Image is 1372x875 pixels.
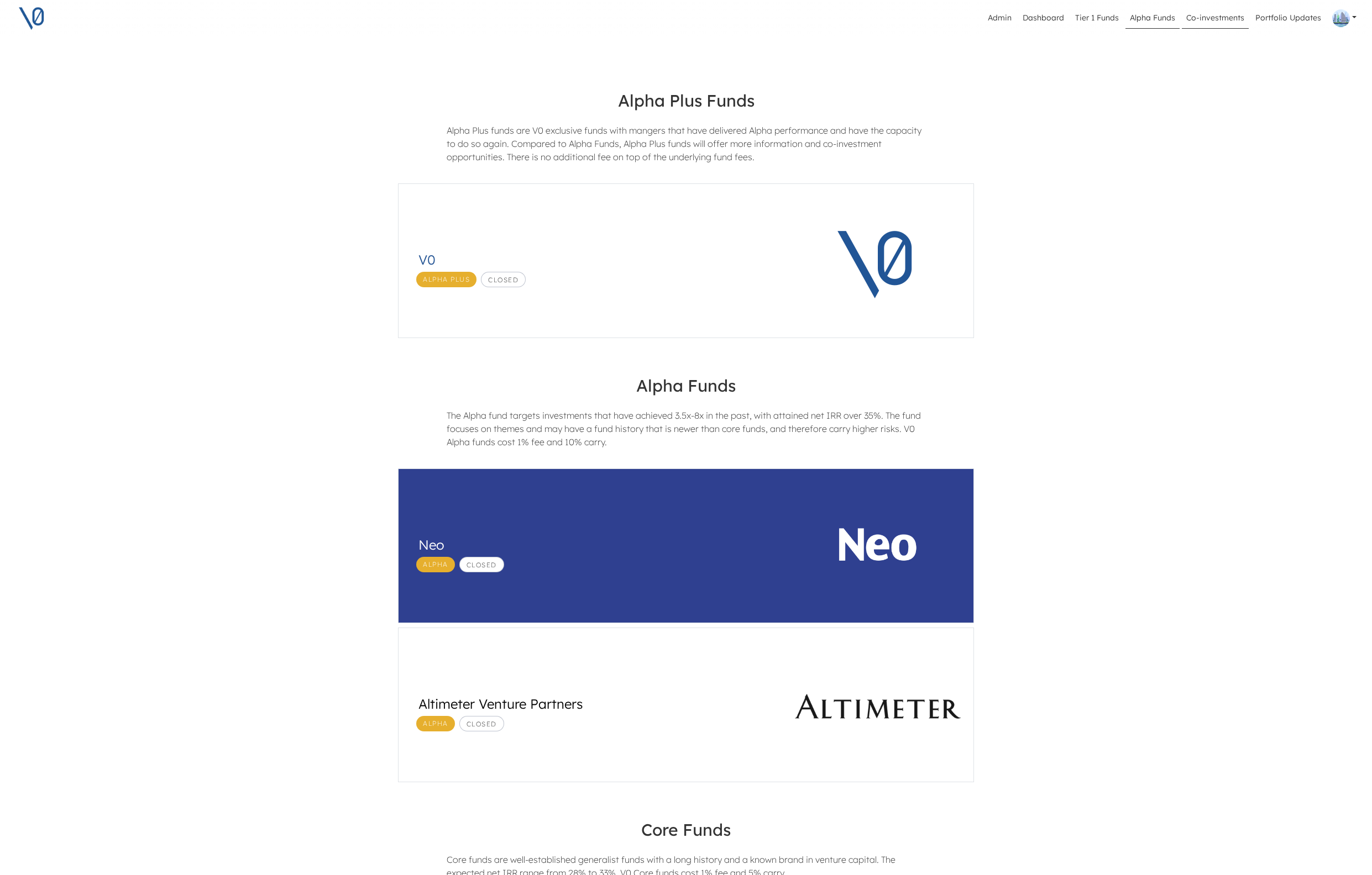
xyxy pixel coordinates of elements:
a: V0Alpha PlusClosedV0 [396,181,976,340]
span: Closed [459,557,504,572]
span: Closed [459,716,504,731]
a: Alpha Funds [1125,8,1180,29]
span: Alpha [416,716,455,731]
h3: V0 [418,252,773,268]
img: Profile [1332,9,1350,27]
h4: Core Funds [389,811,983,848]
a: Altimeter Venture PartnersAlphaClosedAltimeter Venture Partners [396,625,976,784]
img: V0 [809,193,947,331]
span: Closed [481,272,526,287]
span: Alpha Plus [416,272,476,287]
a: NeoAlphaClosedNeo [396,466,976,625]
h4: Alpha Funds [389,367,983,404]
img: V0 logo [18,4,45,32]
img: Neo [795,478,961,616]
span: Alpha [416,557,455,572]
a: Admin [983,8,1016,29]
h3: Altimeter Venture Partners [418,696,773,712]
a: Portfolio Updates [1251,8,1326,29]
a: Tier 1 Funds [1071,8,1123,29]
div: The Alpha fund targets investments that have achieved 3.5x-8x in the past, with attained net IRR ... [438,409,934,457]
h3: Neo [418,537,773,553]
h4: Alpha Plus Funds [389,82,983,119]
div: Alpha Plus funds are V0 exclusive funds with mangers that have delivered Alpha performance and ha... [438,124,934,172]
img: Altimeter Venture Partners [795,637,961,775]
a: Co-investments [1182,8,1249,29]
a: Dashboard [1018,8,1069,29]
